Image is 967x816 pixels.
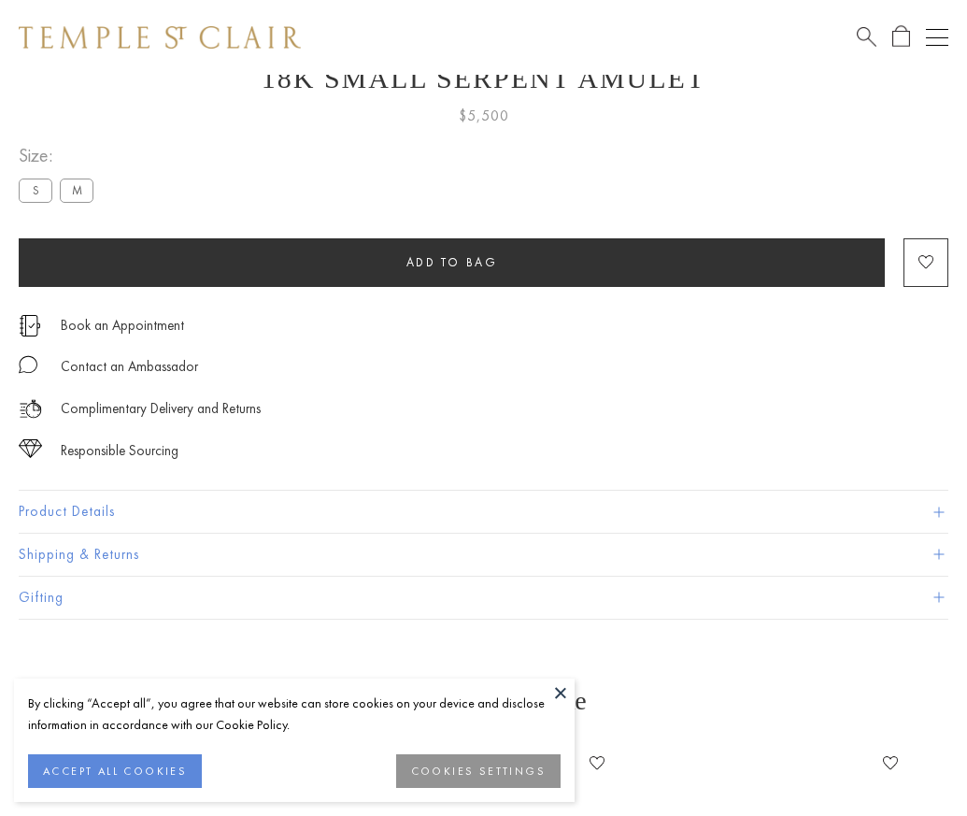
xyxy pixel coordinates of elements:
[19,534,948,576] button: Shipping & Returns
[19,26,301,49] img: Temple St. Clair
[61,397,261,421] p: Complimentary Delivery and Returns
[857,25,876,49] a: Search
[28,693,561,736] div: By clicking “Accept all”, you agree that our website can store cookies on your device and disclos...
[19,140,101,171] span: Size:
[19,63,948,94] h1: 18K Small Serpent Amulet
[61,355,198,379] div: Contact an Ambassador
[459,104,509,128] span: $5,500
[926,26,948,49] button: Open navigation
[28,754,202,788] button: ACCEPT ALL COOKIES
[19,397,42,421] img: icon_delivery.svg
[61,439,178,463] div: Responsible Sourcing
[19,238,885,287] button: Add to bag
[19,179,52,202] label: S
[61,315,184,336] a: Book an Appointment
[60,179,93,202] label: M
[406,254,498,270] span: Add to bag
[19,491,948,533] button: Product Details
[19,315,41,336] img: icon_appointment.svg
[19,355,37,374] img: MessageIcon-01_2.svg
[19,439,42,458] img: icon_sourcing.svg
[396,754,561,788] button: COOKIES SETTINGS
[19,577,948,619] button: Gifting
[892,25,910,49] a: Open Shopping Bag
